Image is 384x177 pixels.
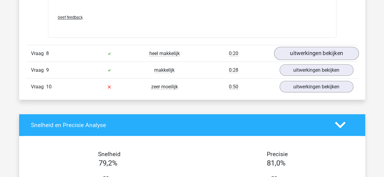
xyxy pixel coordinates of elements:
a: uitwerkingen bekijken [274,47,359,60]
span: 10 [46,84,52,89]
span: Vraag [31,83,46,90]
a: uitwerkingen bekijken [280,64,353,76]
span: Vraag [31,66,46,74]
h4: Precisie [199,150,356,157]
span: 79,2% [99,159,117,167]
h4: Snelheid en Precisie Analyse [31,121,326,128]
span: heel makkelijk [149,50,180,56]
span: 8 [46,50,49,56]
span: 9 [46,67,49,73]
span: 81,0% [267,159,286,167]
span: Vraag [31,50,46,57]
span: 0:28 [229,67,238,73]
span: Geef feedback [58,15,83,20]
span: makkelijk [154,67,175,73]
a: uitwerkingen bekijken [280,81,353,92]
span: 0:50 [229,84,238,90]
span: zeer moeilijk [151,84,178,90]
span: 0:20 [229,50,238,56]
h4: Snelheid [31,150,188,157]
